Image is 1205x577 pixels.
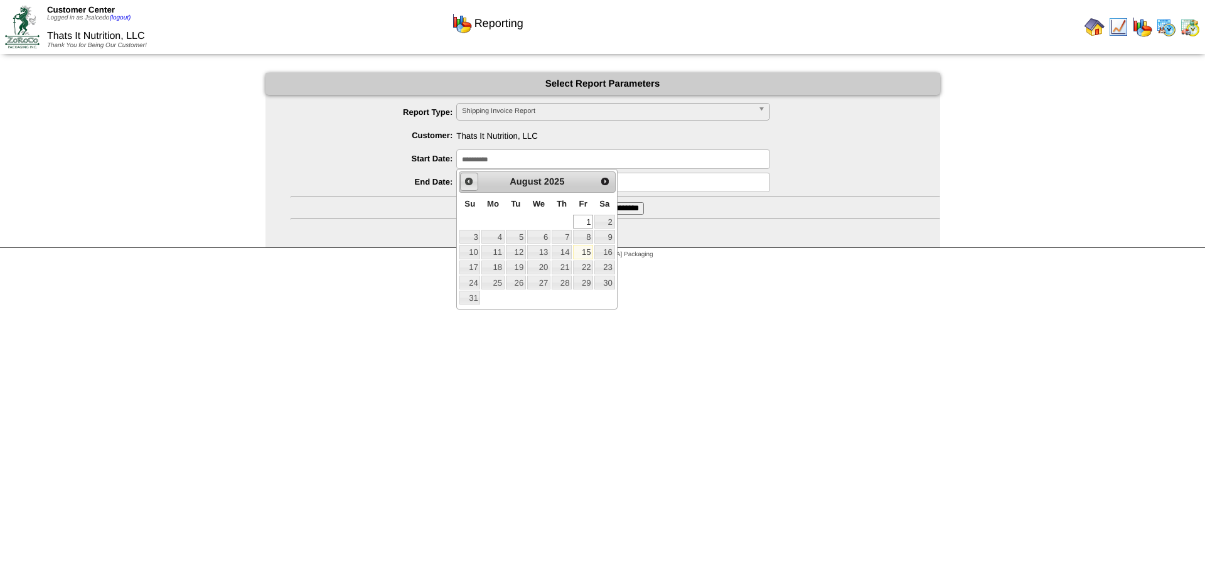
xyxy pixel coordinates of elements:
[481,276,504,289] a: 25
[573,276,593,289] a: 29
[291,126,940,141] span: Thats It Nutrition, LLC
[594,215,614,229] a: 2
[552,261,572,274] a: 21
[506,276,526,289] a: 26
[1132,17,1152,37] img: graph.gif
[573,215,593,229] a: 1
[1156,17,1176,37] img: calendarprod.gif
[506,230,526,244] a: 5
[1180,17,1200,37] img: calendarinout.gif
[460,173,478,190] a: Prev
[552,276,572,289] a: 28
[464,199,475,208] span: Sunday
[47,31,145,41] span: Thats It Nutrition, LLC
[459,230,480,244] a: 3
[1084,17,1105,37] img: home.gif
[599,199,609,208] span: Saturday
[527,245,550,259] a: 13
[506,245,526,259] a: 12
[510,177,541,187] span: August
[573,261,593,274] a: 22
[291,107,457,117] label: Report Type:
[291,177,457,186] label: End Date:
[459,291,480,305] a: 31
[5,6,40,48] img: ZoRoCo_Logo(Green%26Foil)%20jpg.webp
[47,14,131,21] span: Logged in as Jsalcedo
[544,177,565,187] span: 2025
[291,154,457,163] label: Start Date:
[109,14,131,21] a: (logout)
[481,245,504,259] a: 11
[527,261,550,274] a: 20
[481,230,504,244] a: 4
[452,13,472,33] img: graph.gif
[462,104,753,119] span: Shipping Invoice Report
[594,276,614,289] a: 30
[47,5,115,14] span: Customer Center
[265,73,940,95] div: Select Report Parameters
[487,199,499,208] span: Monday
[1108,17,1128,37] img: line_graph.gif
[579,199,587,208] span: Friday
[459,276,480,289] a: 24
[597,173,613,190] a: Next
[552,245,572,259] a: 14
[600,176,610,186] span: Next
[527,230,550,244] a: 6
[573,230,593,244] a: 8
[459,261,480,274] a: 17
[474,17,523,30] span: Reporting
[594,245,614,259] a: 16
[533,199,545,208] span: Wednesday
[552,230,572,244] a: 7
[291,131,457,140] label: Customer:
[527,276,550,289] a: 27
[511,199,520,208] span: Tuesday
[47,42,147,49] span: Thank You for Being Our Customer!
[594,230,614,244] a: 9
[594,261,614,274] a: 23
[459,245,480,259] a: 10
[506,261,526,274] a: 19
[464,176,474,186] span: Prev
[573,245,593,259] a: 15
[557,199,567,208] span: Thursday
[481,261,504,274] a: 18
